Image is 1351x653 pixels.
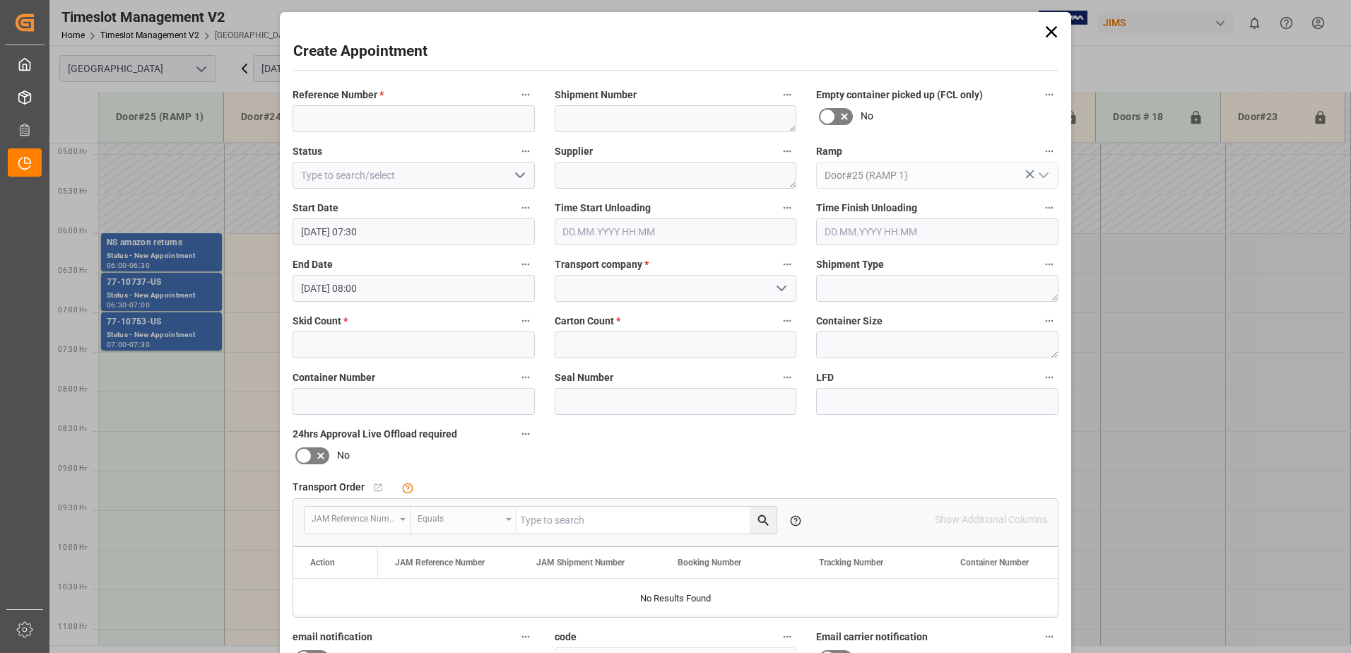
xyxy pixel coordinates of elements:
[778,368,796,387] button: Seal Number
[293,314,348,329] span: Skid Count
[1040,86,1058,104] button: Empty container picked up (FCL only)
[337,448,350,463] span: No
[312,509,395,525] div: JAM Reference Number
[517,425,535,443] button: 24hrs Approval Live Offload required
[778,312,796,330] button: Carton Count *
[778,142,796,160] button: Supplier
[816,630,928,645] span: Email carrier notification
[960,558,1029,567] span: Container Number
[678,558,741,567] span: Booking Number
[778,199,796,217] button: Time Start Unloading
[508,165,529,187] button: open menu
[536,558,625,567] span: JAM Shipment Number
[293,40,427,63] h2: Create Appointment
[1032,165,1053,187] button: open menu
[555,218,797,245] input: DD.MM.YYYY HH:MM
[861,109,873,124] span: No
[555,370,613,385] span: Seal Number
[750,507,777,534] button: search button
[816,162,1058,189] input: Type to search/select
[293,201,338,216] span: Start Date
[1040,368,1058,387] button: LFD
[517,628,535,646] button: email notification
[293,257,333,272] span: End Date
[517,142,535,160] button: Status
[293,275,535,302] input: DD.MM.YYYY HH:MM
[555,257,649,272] span: Transport company
[517,86,535,104] button: Reference Number *
[778,86,796,104] button: Shipment Number
[819,558,883,567] span: Tracking Number
[310,558,335,567] div: Action
[816,144,842,159] span: Ramp
[816,218,1058,245] input: DD.MM.YYYY HH:MM
[778,628,796,646] button: code
[418,509,501,525] div: Equals
[293,88,384,102] span: Reference Number
[555,201,651,216] span: Time Start Unloading
[778,255,796,273] button: Transport company *
[517,507,777,534] input: Type to search
[293,370,375,385] span: Container Number
[293,630,372,645] span: email notification
[395,558,485,567] span: JAM Reference Number
[555,630,577,645] span: code
[517,312,535,330] button: Skid Count *
[293,480,365,495] span: Transport Order
[816,201,917,216] span: Time Finish Unloading
[293,427,457,442] span: 24hrs Approval Live Offload required
[770,278,791,300] button: open menu
[517,199,535,217] button: Start Date
[816,88,983,102] span: Empty container picked up (FCL only)
[305,507,411,534] button: open menu
[816,370,834,385] span: LFD
[517,255,535,273] button: End Date
[293,144,322,159] span: Status
[1040,312,1058,330] button: Container Size
[816,314,883,329] span: Container Size
[1040,142,1058,160] button: Ramp
[293,162,535,189] input: Type to search/select
[411,507,517,534] button: open menu
[555,88,637,102] span: Shipment Number
[1040,255,1058,273] button: Shipment Type
[816,257,884,272] span: Shipment Type
[1040,199,1058,217] button: Time Finish Unloading
[293,218,535,245] input: DD.MM.YYYY HH:MM
[555,144,593,159] span: Supplier
[1040,628,1058,646] button: Email carrier notification
[555,314,620,329] span: Carton Count
[517,368,535,387] button: Container Number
